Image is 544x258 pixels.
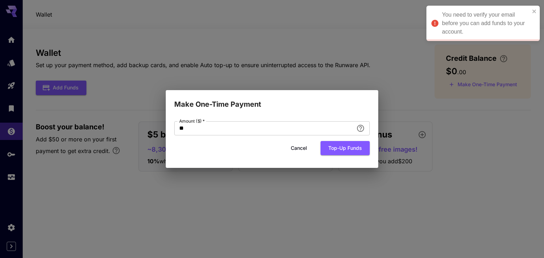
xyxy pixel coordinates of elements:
button: Top-up funds [321,141,370,156]
h2: Make One-Time Payment [166,90,378,110]
button: close [532,8,537,14]
label: Amount ($) [179,118,205,124]
div: You need to verify your email before you can add funds to your account. [442,11,530,36]
button: Cancel [283,141,315,156]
